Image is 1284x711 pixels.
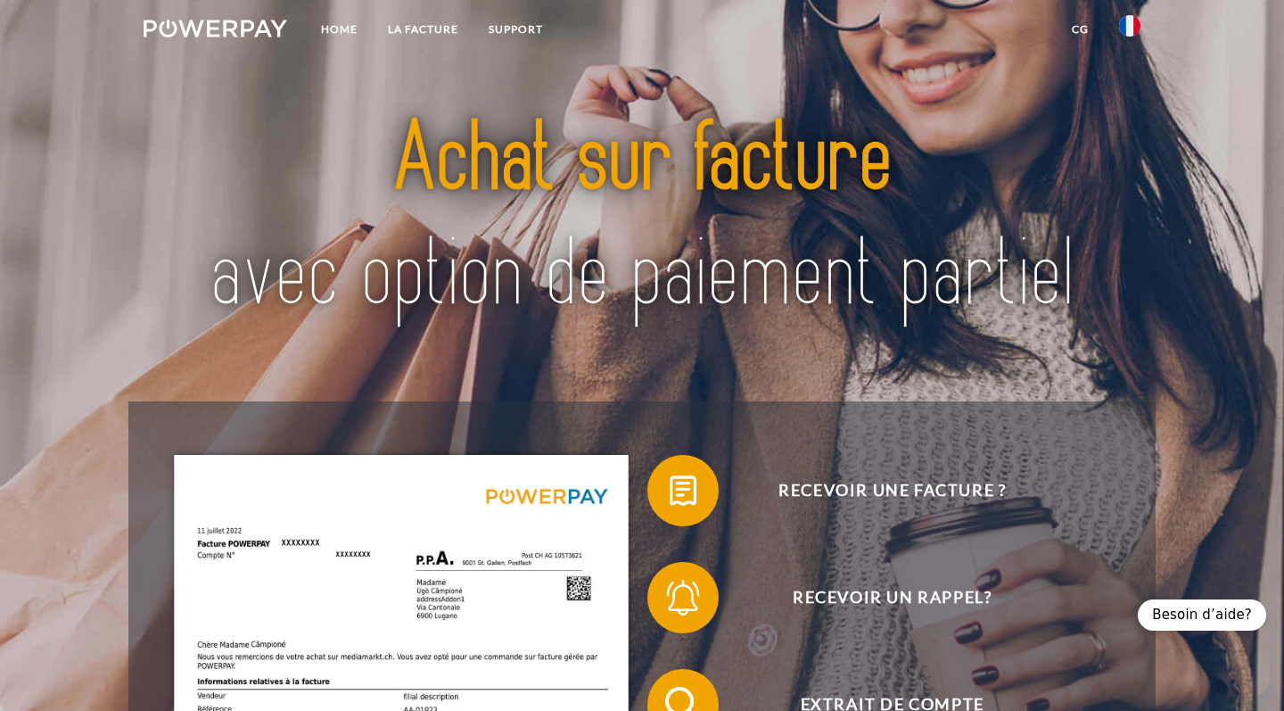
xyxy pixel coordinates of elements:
[661,575,705,620] img: qb_bell.svg
[1138,599,1266,631] div: Besoin d’aide?
[144,20,287,37] img: logo-powerpay-white.svg
[1213,640,1270,697] iframe: Bouton de lancement de la fenêtre de messagerie
[473,13,558,45] a: Support
[193,71,1091,364] img: title-powerpay_fr.svg
[647,562,1111,633] button: Recevoir un rappel?
[674,455,1111,526] span: Recevoir une facture ?
[661,468,705,513] img: qb_bill.svg
[674,562,1111,633] span: Recevoir un rappel?
[306,13,373,45] a: Home
[1119,15,1140,37] img: fr
[373,13,473,45] a: LA FACTURE
[1057,13,1104,45] a: CG
[647,455,1111,526] button: Recevoir une facture ?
